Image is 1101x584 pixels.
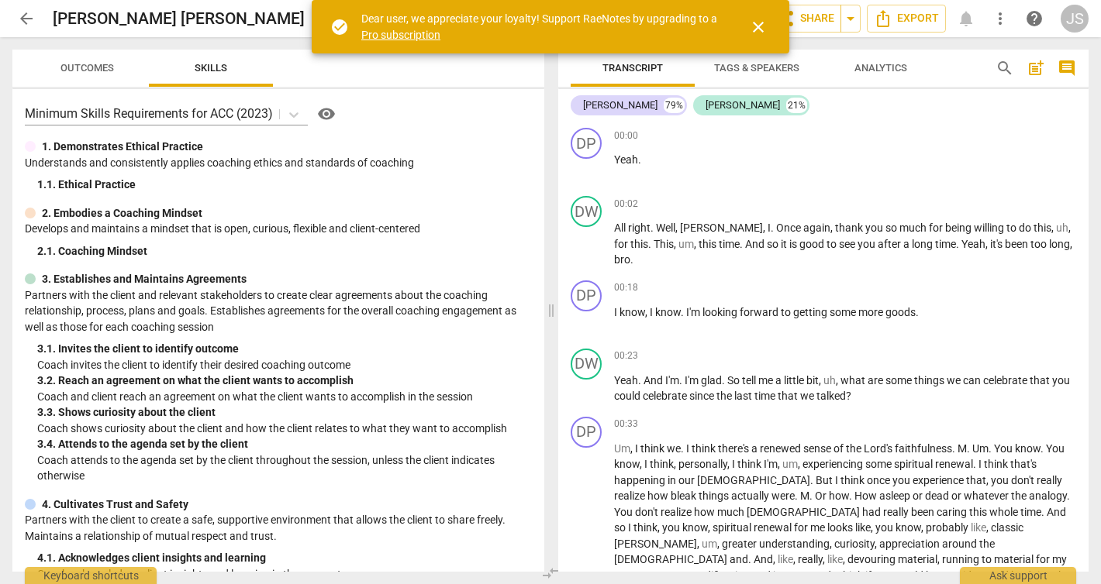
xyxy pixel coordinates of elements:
span: time [754,390,778,402]
span: Transcript [602,62,663,74]
span: ? [846,390,851,402]
span: can [963,374,983,386]
span: Export [874,9,939,28]
span: this [699,238,719,250]
span: renewal [935,458,973,470]
span: . [795,490,800,502]
span: I'm [685,374,701,386]
span: analogy [1029,490,1067,502]
span: 00:23 [614,349,638,362]
span: a [903,238,912,250]
span: I [686,442,692,455]
span: you [662,521,682,534]
span: Filler word [782,458,798,470]
span: , [921,521,926,534]
span: the [716,390,734,402]
span: so [614,521,628,534]
button: Share [770,5,841,33]
span: . [1041,442,1046,455]
span: I [635,442,640,455]
div: Change speaker [571,417,602,448]
span: think [692,442,718,455]
span: . [1041,506,1047,518]
span: whatever [964,490,1011,502]
span: M [800,490,809,502]
button: Help [314,101,339,126]
span: goods [885,306,916,318]
span: some [865,458,894,470]
span: . [973,458,978,470]
span: too [1030,238,1049,250]
button: Export [867,5,946,33]
span: getting [793,306,830,318]
button: Search [992,56,1017,81]
span: to [827,238,839,250]
span: don't [635,506,661,518]
span: for [794,521,810,534]
span: Once [776,222,803,234]
span: there's [718,442,751,455]
button: Close [740,9,777,46]
span: , [708,521,713,534]
span: the [846,442,864,455]
span: more [858,306,885,318]
span: had [862,506,883,518]
span: comment [1058,59,1076,77]
button: Sharing summary [840,5,861,33]
span: I'm [665,374,679,386]
span: dead [925,490,951,502]
span: know [620,306,645,318]
span: arrow_drop_down [841,9,860,28]
div: Keyboard shortcuts [25,567,157,584]
div: 3. 1. Invites the client to identify outcome [37,341,532,357]
span: search [996,59,1014,77]
span: post_add [1027,59,1045,77]
div: 21% [786,98,807,113]
span: really [883,506,911,518]
span: , [985,238,990,250]
span: . [638,153,641,166]
span: , [640,458,644,470]
span: much [717,506,747,518]
div: [PERSON_NAME] [706,98,780,113]
span: probably [926,521,971,534]
span: I [768,222,771,234]
p: 1. Demonstrates Ethical Practice [42,139,203,155]
span: Share [777,9,834,28]
span: you [991,474,1011,486]
button: Add summary [1023,56,1048,81]
span: much [899,222,929,234]
p: Partners with the client and relevant stakeholders to create clear agreements about the coaching ... [25,287,532,335]
span: whole [989,506,1020,518]
span: , [694,238,699,250]
p: Partners with the client to create a safe, supportive environment that allows the client to share... [25,512,532,544]
span: been [1005,238,1030,250]
span: long [912,238,935,250]
div: 3. 3. Shows curiosity about the client [37,404,532,421]
span: , [1070,238,1072,250]
span: that's [1010,458,1037,470]
span: a [775,374,784,386]
span: , [697,538,702,550]
span: . [681,442,686,455]
span: being [945,222,974,234]
span: . [740,238,745,250]
span: we [800,390,816,402]
span: is [789,238,799,250]
span: Yeah [961,238,985,250]
span: that [1030,374,1052,386]
span: faithfulness [895,442,952,455]
span: that [966,474,986,486]
span: Well [656,222,675,234]
div: Ask support [960,567,1076,584]
span: it [781,238,789,250]
span: glad [701,374,722,386]
span: once [867,474,892,486]
span: help [1025,9,1044,28]
span: long [1049,238,1070,250]
span: realize [614,490,647,502]
span: looking [702,306,740,318]
span: 00:18 [614,281,638,294]
span: . [638,374,644,386]
span: experiencing [802,458,865,470]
